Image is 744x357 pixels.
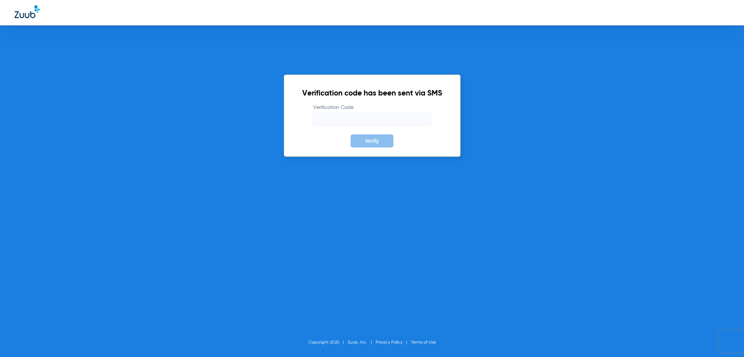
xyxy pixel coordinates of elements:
li: Copyright 2025 [308,339,348,346]
label: Verification Code [313,104,431,125]
a: Privacy Policy [376,340,403,345]
h2: Verification code has been sent via SMS [302,90,442,97]
img: Zuub Logo [15,5,40,18]
a: Terms of Use [411,340,436,345]
li: Zuub, Inc. [348,339,376,346]
input: Verification Code [313,113,431,125]
span: Verify [365,138,379,144]
iframe: Chat Widget [708,322,744,357]
button: Verify [351,134,393,147]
